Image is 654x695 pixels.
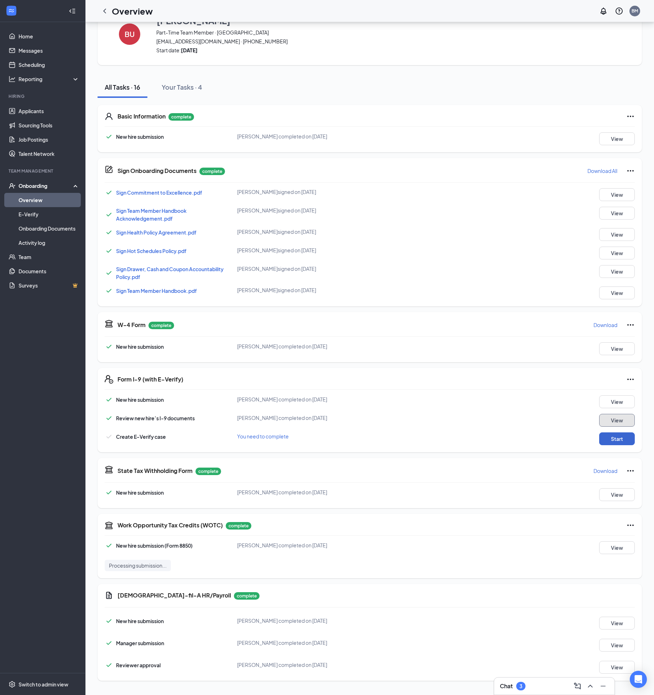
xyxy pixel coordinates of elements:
div: [PERSON_NAME] signed on [DATE] [237,247,414,254]
a: Overview [19,193,79,207]
span: [PERSON_NAME] completed on [DATE] [237,617,327,624]
span: [PERSON_NAME] completed on [DATE] [237,639,327,646]
p: complete [195,468,221,475]
button: Download All [587,165,618,177]
span: You need to complete [237,433,289,439]
span: New hire submission [116,396,164,403]
h5: State Tax Withholding Form [117,467,193,475]
svg: User [105,112,113,121]
div: BM [632,8,638,14]
svg: CompanyDocumentIcon [105,165,113,174]
div: Switch to admin view [19,681,68,688]
span: Processing submission... [109,562,167,569]
button: View [599,639,635,652]
span: Manager submission [116,640,164,646]
span: New hire submission [116,343,164,350]
svg: Notifications [599,7,608,15]
button: View [599,228,635,241]
svg: TaxGovernmentIcon [105,521,113,530]
svg: UserCheck [9,182,16,189]
button: View [599,541,635,554]
h3: Chat [500,682,513,690]
a: SurveysCrown [19,278,79,293]
div: Team Management [9,168,78,174]
h1: Overview [112,5,153,17]
svg: ComposeMessage [573,682,582,690]
a: Sign Team Member Handbook.pdf [116,288,197,294]
a: Home [19,29,79,43]
p: Download All [587,167,617,174]
button: View [599,488,635,501]
p: Download [593,467,617,474]
a: Team [19,250,79,264]
a: Activity log [19,236,79,250]
a: Sign Hot Schedules Policy.pdf [116,248,187,254]
p: complete [234,592,260,600]
h5: [DEMOGRAPHIC_DATA]-fil-A HR/Payroll [117,591,231,599]
h5: Work Opportunity Tax Credits (WOTC) [117,521,223,529]
svg: QuestionInfo [615,7,623,15]
a: Sign Health Policy Agreement.pdf [116,229,197,236]
button: ChevronUp [585,680,596,692]
a: Messages [19,43,79,58]
button: View [599,414,635,427]
svg: Ellipses [626,321,635,329]
button: View [599,395,635,408]
h5: W-4 Form [117,321,146,329]
button: Download [593,319,618,331]
span: [EMAIL_ADDRESS][DOMAIN_NAME] · [PHONE_NUMBER] [156,38,549,45]
svg: Checkmark [105,432,113,441]
button: View [599,342,635,355]
svg: Collapse [69,7,76,15]
svg: Checkmark [105,228,113,237]
svg: Ellipses [626,167,635,175]
span: New hire submission (Form 8850) [116,542,193,549]
div: [PERSON_NAME] signed on [DATE] [237,207,414,214]
svg: ChevronUp [586,682,595,690]
p: complete [226,522,251,530]
svg: Checkmark [105,639,113,647]
svg: Checkmark [105,269,113,277]
a: Onboarding Documents [19,221,79,236]
span: [PERSON_NAME] completed on [DATE] [237,415,327,421]
div: Reporting [19,75,80,83]
div: [PERSON_NAME] signed on [DATE] [237,188,414,195]
span: Start date: [156,47,549,54]
svg: Checkmark [105,132,113,141]
a: Scheduling [19,58,79,72]
span: New hire submission [116,618,164,624]
button: View [599,265,635,278]
div: [PERSON_NAME] signed on [DATE] [237,228,414,235]
a: Sign Commitment to Excellence.pdf [116,189,202,196]
svg: Checkmark [105,541,113,550]
span: [PERSON_NAME] completed on [DATE] [237,396,327,402]
a: Sign Drawer, Cash and Coupon Accountability Policy.pdf [116,266,224,280]
svg: Checkmark [105,286,113,295]
span: [PERSON_NAME] completed on [DATE] [237,542,327,548]
span: [PERSON_NAME] completed on [DATE] [237,489,327,495]
a: Sign Team Member Handbook Acknowledgement.pdf [116,207,187,222]
svg: Checkmark [105,661,113,669]
span: [PERSON_NAME] completed on [DATE] [237,133,327,139]
svg: Ellipses [626,375,635,384]
svg: Checkmark [105,617,113,625]
p: complete [148,322,174,329]
a: ChevronLeft [100,7,109,15]
span: Reviewer approval [116,662,161,668]
svg: Ellipses [626,467,635,475]
svg: Checkmark [105,414,113,422]
svg: Checkmark [105,188,113,197]
div: 3 [519,683,522,689]
button: Start [599,432,635,445]
svg: WorkstreamLogo [8,7,15,14]
svg: TaxGovernmentIcon [105,465,113,474]
span: Review new hire’s I-9 documents [116,415,195,421]
button: ComposeMessage [572,680,583,692]
a: E-Verify [19,207,79,221]
div: [PERSON_NAME] signed on [DATE] [237,265,414,272]
p: complete [168,113,194,121]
